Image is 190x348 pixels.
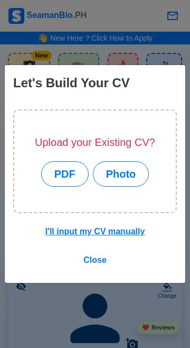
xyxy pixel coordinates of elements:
[13,74,130,93] div: Let's Build Your CV
[41,161,89,187] button: PDF
[77,250,113,270] button: Close
[39,222,152,242] button: I'll input my CV manually
[45,227,145,236] u: I'll input my CV manually
[35,136,155,149] h5: Upload your Existing CV?
[93,161,149,187] button: Photo
[83,255,107,264] span: Close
